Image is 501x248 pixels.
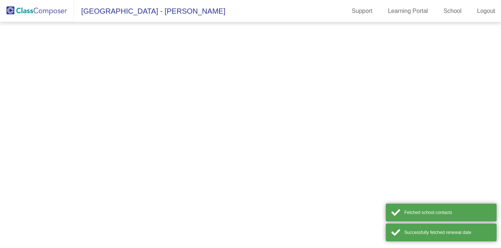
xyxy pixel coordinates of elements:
[437,5,467,17] a: School
[404,229,491,236] div: Successfully fetched renewal date
[74,5,225,17] span: [GEOGRAPHIC_DATA] - [PERSON_NAME]
[471,5,501,17] a: Logout
[404,209,491,216] div: Fetched school contacts
[346,5,378,17] a: Support
[382,5,434,17] a: Learning Portal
